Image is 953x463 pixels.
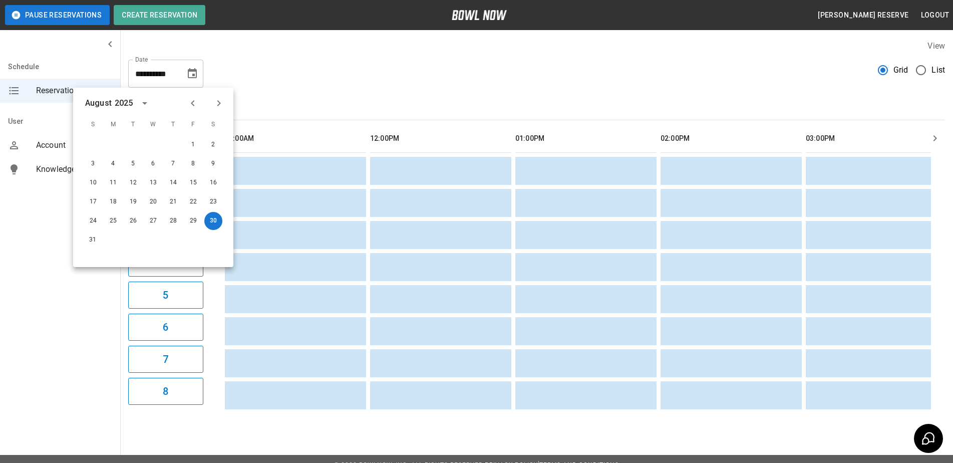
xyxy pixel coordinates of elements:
button: Aug 28, 2025 [164,212,182,230]
button: Aug 16, 2025 [204,174,222,192]
button: Aug 1, 2025 [184,136,202,154]
button: 5 [128,282,203,309]
label: View [927,41,945,51]
button: Aug 30, 2025 [204,212,222,230]
h6: 6 [163,319,168,335]
div: August [85,97,112,109]
button: Aug 18, 2025 [104,193,122,211]
button: 7 [128,346,203,373]
div: 2025 [115,97,133,109]
span: Grid [893,64,908,76]
span: Reservations [36,85,112,97]
button: 8 [128,378,203,405]
button: Aug 20, 2025 [144,193,162,211]
button: Aug 12, 2025 [124,174,142,192]
button: Aug 21, 2025 [164,193,182,211]
h6: 5 [163,287,168,303]
button: Aug 15, 2025 [184,174,202,192]
span: F [184,115,202,135]
button: Pause Reservations [5,5,110,25]
button: Aug 22, 2025 [184,193,202,211]
th: 01:00PM [515,124,657,153]
button: Aug 10, 2025 [84,174,102,192]
button: [PERSON_NAME] reserve [814,6,912,25]
span: Knowledge Base [36,163,112,175]
button: Aug 9, 2025 [204,155,222,173]
button: Aug 2, 2025 [204,136,222,154]
button: Create Reservation [114,5,205,25]
button: Aug 26, 2025 [124,212,142,230]
span: S [204,115,222,135]
button: Aug 8, 2025 [184,155,202,173]
button: Aug 7, 2025 [164,155,182,173]
button: Aug 3, 2025 [84,155,102,173]
span: S [84,115,102,135]
button: Aug 14, 2025 [164,174,182,192]
button: Aug 19, 2025 [124,193,142,211]
span: T [164,115,182,135]
button: Aug 6, 2025 [144,155,162,173]
button: Aug 27, 2025 [144,212,162,230]
button: Previous month [184,95,201,112]
button: Next month [210,95,227,112]
button: Aug 17, 2025 [84,193,102,211]
span: Account [36,139,112,151]
span: M [104,115,122,135]
span: T [124,115,142,135]
button: Aug 24, 2025 [84,212,102,230]
button: Aug 29, 2025 [184,212,202,230]
button: Aug 25, 2025 [104,212,122,230]
button: Aug 13, 2025 [144,174,162,192]
div: inventory tabs [128,96,945,120]
button: calendar view is open, switch to year view [136,95,153,112]
button: Aug 31, 2025 [84,231,102,249]
button: Logout [917,6,953,25]
button: Aug 5, 2025 [124,155,142,173]
button: Aug 11, 2025 [104,174,122,192]
th: 11:00AM [225,124,366,153]
h6: 7 [163,351,168,367]
span: List [931,64,945,76]
th: 12:00PM [370,124,511,153]
button: 6 [128,314,203,341]
button: Aug 4, 2025 [104,155,122,173]
button: Choose date, selected date is Aug 30, 2025 [182,64,202,84]
span: W [144,115,162,135]
th: 02:00PM [661,124,802,153]
h6: 8 [163,383,168,399]
img: logo [452,10,507,20]
button: Aug 23, 2025 [204,193,222,211]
